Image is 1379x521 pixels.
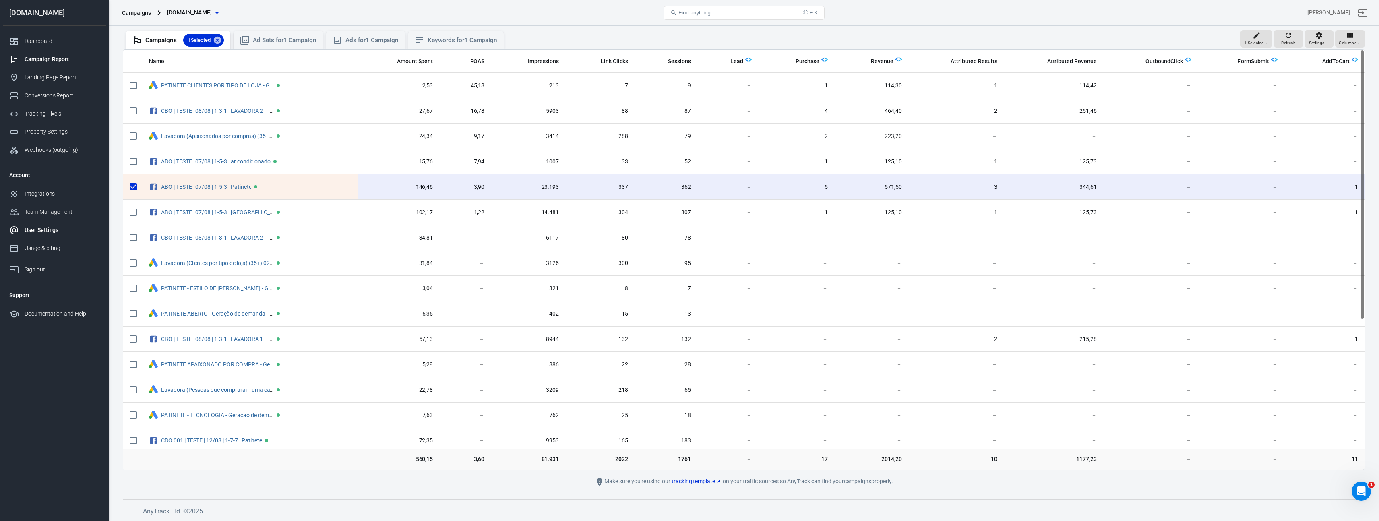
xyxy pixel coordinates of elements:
[704,132,752,141] span: －
[460,56,485,66] span: The total return on ad spend
[1204,361,1278,369] span: －
[428,36,497,45] div: Keywords for 1 Campaign
[25,128,99,136] div: Property Settings
[951,56,997,66] span: The total conversions attributed according to your ad network (Facebook, Google, etc.)
[1204,107,1278,115] span: －
[1335,30,1365,48] button: Columns
[497,361,559,369] span: 886
[641,285,691,293] span: 7
[704,361,752,369] span: －
[497,310,559,318] span: 402
[1010,259,1097,267] span: －
[277,134,280,138] span: Active
[841,285,902,293] span: －
[446,107,484,115] span: 16,78
[149,258,158,268] div: Google Ads
[161,108,374,114] a: CBO | TESTE | 08/08 | 1-3-1 | LAVADORA 2 — COMPRAS/COMPRADORES ENVOLVIDOS
[123,50,1365,470] div: scrollable content
[601,58,628,66] span: Link Clicks
[1110,335,1191,343] span: －
[25,37,99,45] div: Dashboard
[528,58,559,66] span: Impressions
[1339,39,1356,47] span: Columns
[1290,158,1358,166] span: －
[365,209,433,217] span: 102,17
[590,56,628,66] span: The number of clicks on links within the ad that led to advertiser-specified destinations
[572,158,628,166] span: 33
[1010,183,1097,191] span: 344,61
[273,160,277,163] span: Active
[446,310,484,318] span: －
[1290,209,1358,217] span: 1
[161,158,272,164] span: ABO | TESTE | 07/08 | 1-5-3 | ar condicionado
[161,310,275,316] span: PATINETE ABERTO - Geração de demanda – 2025-08-13 #4
[277,236,280,239] span: Active
[161,437,262,444] a: CBO 001 | TESTE | 12/08 | 1-7-7 | Patinete
[915,209,997,217] span: 1
[915,183,997,191] span: 3
[641,310,691,318] span: 13
[161,285,275,291] span: PATINETE - ESTILO DE VIDA E HOBBIE - Geração de demanda – 2025-08-13 #5
[572,132,628,141] span: 288
[841,310,902,318] span: －
[730,58,743,66] span: Lead
[1271,56,1278,63] img: Logo
[25,208,99,216] div: Team Management
[841,335,902,343] span: －
[1305,30,1334,48] button: Settings
[1244,39,1264,47] span: 1 Selected
[149,360,158,369] div: Google Ads
[1204,335,1278,343] span: －
[3,285,106,305] li: Support
[641,361,691,369] span: 28
[601,56,628,66] span: The number of clicks on links within the ad that led to advertiser-specified destinations
[161,158,271,165] a: ABO | TESTE | 07/08 | 1-5-3 | ar condicionado
[3,123,106,141] a: Property Settings
[765,335,828,343] span: －
[765,234,828,242] span: －
[365,285,433,293] span: 3,04
[1110,107,1191,115] span: －
[1204,259,1278,267] span: －
[951,58,997,66] span: Attributed Results
[25,310,99,318] div: Documentation and Help
[161,234,291,241] a: CBO | TESTE | 08/08 | 1-3-1 | LAVADORA 2 — ABERTO
[796,58,820,66] span: Purchase
[765,107,828,115] span: 4
[1352,482,1371,501] iframe: Intercom live chat
[446,259,484,267] span: －
[365,310,433,318] span: 6,35
[497,183,559,191] span: 23.193
[641,132,691,141] span: 79
[397,58,433,66] span: Amount Spent
[497,158,559,166] span: 1007
[25,55,99,64] div: Campaign Report
[641,183,691,191] span: 362
[397,56,433,66] span: The estimated total amount of money you've spent on your campaign, ad set or ad during its schedule.
[122,9,151,17] div: Campaigns
[497,132,559,141] span: 3414
[254,185,257,188] span: Active
[25,73,99,82] div: Landing Page Report
[1312,58,1350,66] span: AddToCart
[1204,310,1278,318] span: －
[446,234,484,242] span: －
[277,84,280,87] span: Active
[470,56,485,66] span: The total return on ad spend
[161,387,352,393] a: Lavadora (Pessoas que compraram uma casa recentemente) (35+) 02/08 #2
[1290,183,1358,191] span: 1
[1204,183,1278,191] span: －
[1309,39,1325,47] span: Settings
[149,58,175,66] span: Name
[365,335,433,343] span: 57,13
[167,8,212,18] span: casatech-es.com
[365,158,433,166] span: 15,76
[277,261,280,265] span: Active
[149,81,158,90] div: Google Ads
[1204,82,1278,90] span: －
[1110,259,1191,267] span: －
[765,82,828,90] span: 1
[720,58,743,66] span: Lead
[915,132,997,141] span: －
[3,87,106,105] a: Conversions Report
